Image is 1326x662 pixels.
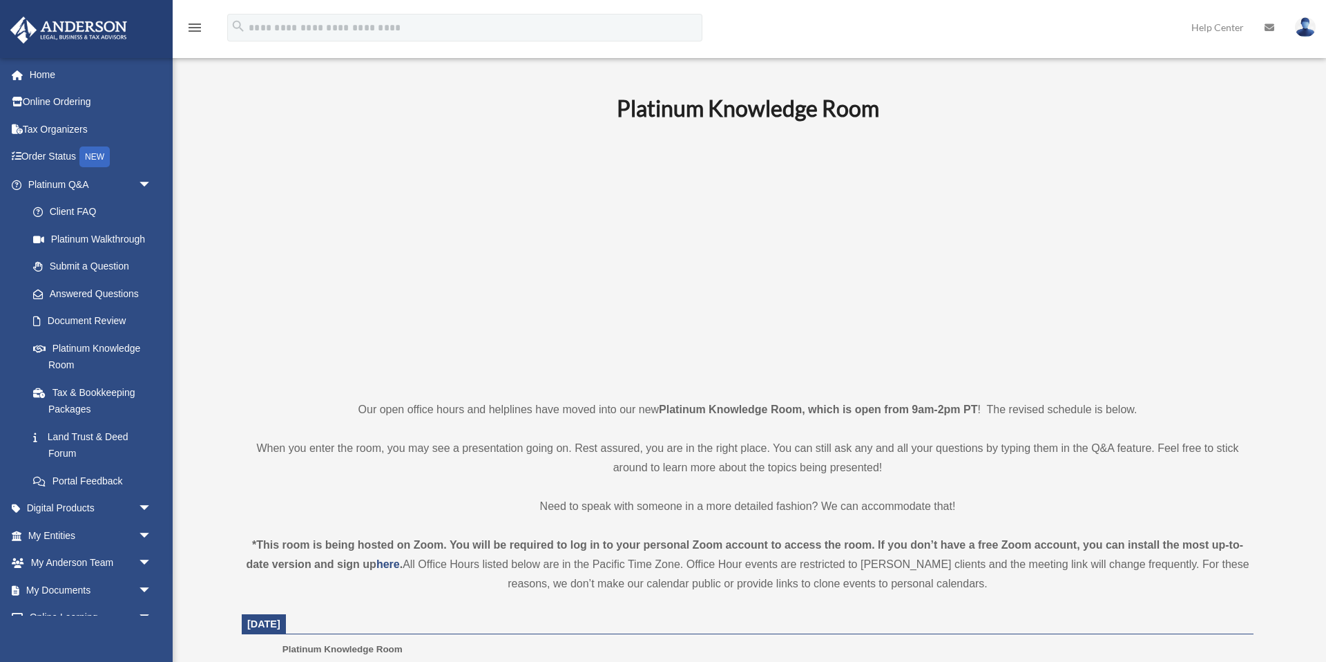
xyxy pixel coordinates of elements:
span: [DATE] [247,618,280,630]
span: arrow_drop_down [138,171,166,199]
span: arrow_drop_down [138,495,166,523]
iframe: 231110_Toby_KnowledgeRoom [541,141,955,375]
a: My Documentsarrow_drop_down [10,576,173,604]
a: Online Ordering [10,88,173,116]
p: When you enter the room, you may see a presentation going on. Rest assured, you are in the right ... [242,439,1253,477]
a: menu [186,24,203,36]
a: Digital Productsarrow_drop_down [10,495,173,522]
strong: . [400,558,403,570]
a: My Anderson Teamarrow_drop_down [10,549,173,577]
a: Online Learningarrow_drop_down [10,604,173,632]
a: Answered Questions [19,280,173,308]
span: arrow_drop_down [138,604,166,632]
p: Our open office hours and helplines have moved into our new ! The revised schedule is below. [242,400,1253,419]
strong: *This room is being hosted on Zoom. You will be required to log in to your personal Zoom account ... [246,539,1243,570]
a: Platinum Q&Aarrow_drop_down [10,171,173,198]
a: Client FAQ [19,198,173,226]
b: Platinum Knowledge Room [617,95,879,122]
a: Land Trust & Deed Forum [19,423,173,467]
div: All Office Hours listed below are in the Pacific Time Zone. Office Hour events are restricted to ... [242,536,1253,594]
span: arrow_drop_down [138,549,166,578]
div: NEW [79,146,110,167]
img: User Pic [1295,17,1316,37]
i: search [231,19,246,34]
a: Platinum Knowledge Room [19,334,166,379]
a: Portal Feedback [19,467,173,495]
a: Order StatusNEW [10,143,173,171]
strong: Platinum Knowledge Room, which is open from 9am-2pm PT [659,404,977,415]
a: Platinum Walkthrough [19,225,173,253]
a: Submit a Question [19,253,173,281]
span: arrow_drop_down [138,576,166,605]
a: Tax & Bookkeeping Packages [19,379,173,423]
a: Document Review [19,308,173,335]
span: Platinum Knowledge Room [282,644,403,654]
a: Home [10,61,173,88]
a: My Entitiesarrow_drop_down [10,522,173,549]
i: menu [186,19,203,36]
img: Anderson Advisors Platinum Portal [6,17,131,44]
a: Tax Organizers [10,115,173,143]
p: Need to speak with someone in a more detailed fashion? We can accommodate that! [242,497,1253,516]
span: arrow_drop_down [138,522,166,550]
a: here [376,558,400,570]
